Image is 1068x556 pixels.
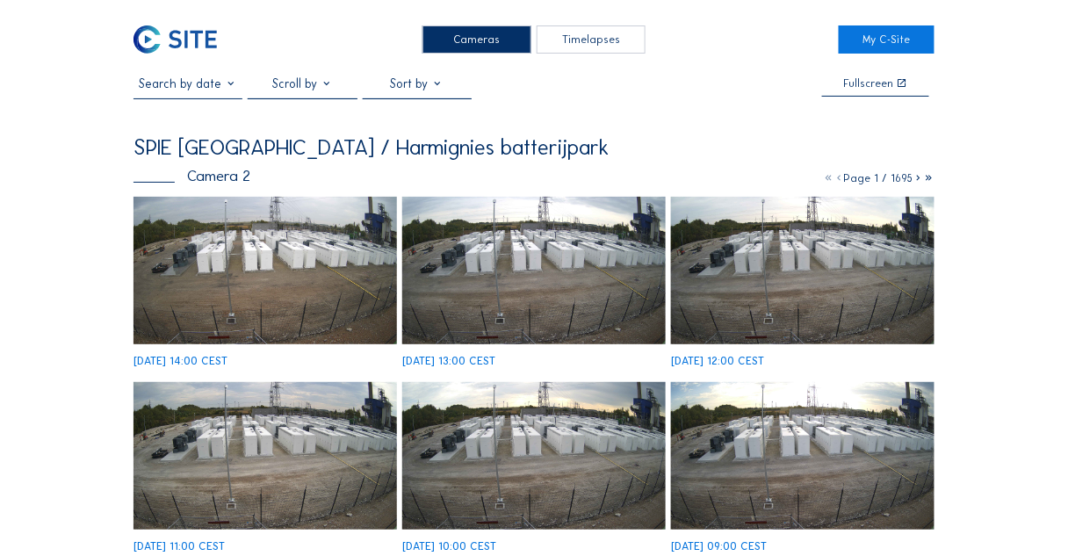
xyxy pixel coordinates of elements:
[671,541,767,552] div: [DATE] 09:00 CEST
[671,382,934,531] img: image_53308425
[402,197,666,345] img: image_53310689
[671,197,934,345] img: image_53310166
[402,356,495,366] div: [DATE] 13:00 CEST
[133,25,217,54] img: C-SITE Logo
[133,137,609,159] div: SPIE [GEOGRAPHIC_DATA] / Harmignies batterijpark
[537,25,646,54] div: Timelapses
[133,356,227,366] div: [DATE] 14:00 CEST
[844,78,894,89] div: Fullscreen
[133,541,225,552] div: [DATE] 11:00 CEST
[133,382,397,531] img: image_53309546
[844,171,913,184] span: Page 1 / 1695
[402,541,496,552] div: [DATE] 10:00 CEST
[839,25,934,54] a: My C-Site
[422,25,531,54] div: Cameras
[671,356,764,366] div: [DATE] 12:00 CEST
[133,25,229,54] a: C-SITE Logo
[133,169,250,184] div: Camera 2
[402,382,666,531] img: image_53309010
[133,76,242,91] input: Search by date 󰅀
[133,197,397,345] img: image_53311224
